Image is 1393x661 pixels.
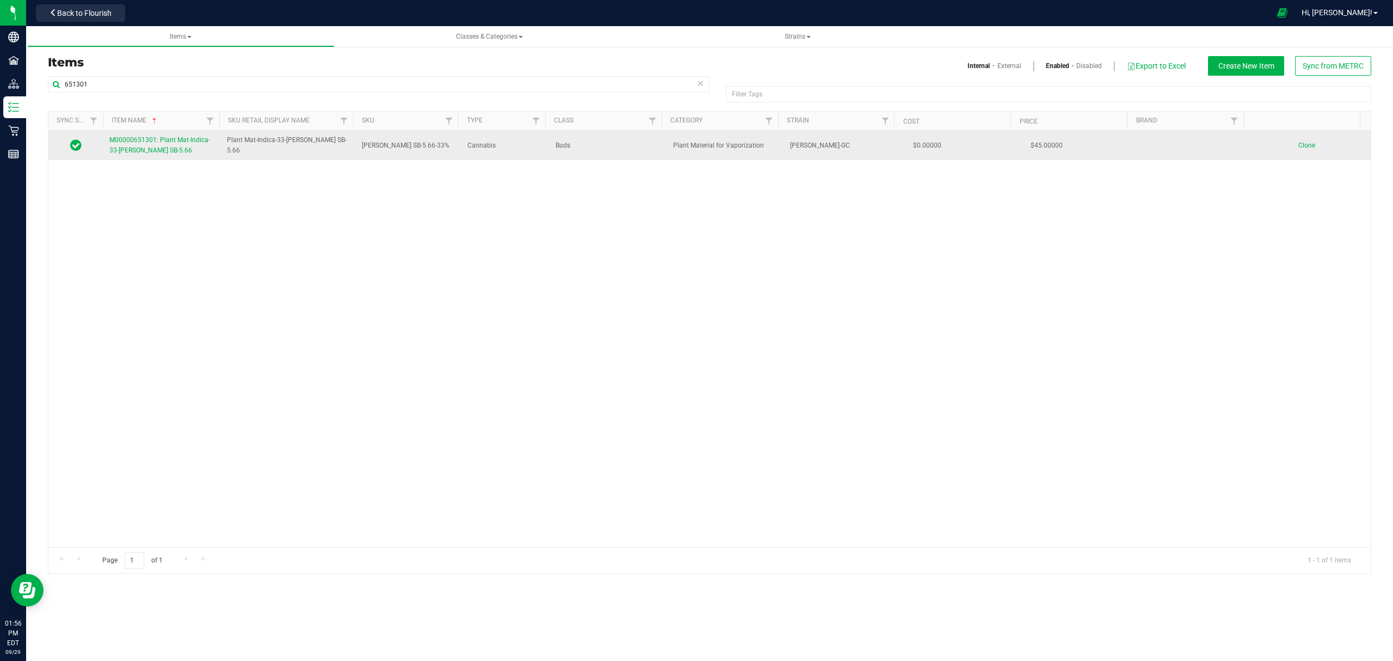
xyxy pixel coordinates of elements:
span: $0.00000 [908,138,947,154]
span: Sync from METRC [1303,62,1364,70]
span: Hi, [PERSON_NAME]! [1302,8,1372,17]
inline-svg: Facilities [8,55,19,66]
span: Plant Material for Vaporization [673,140,778,151]
button: Sync from METRC [1295,56,1371,76]
span: Open Ecommerce Menu [1270,2,1295,23]
a: M00000651301: Plant Mat-Indica-33-[PERSON_NAME] SB-5.66 [109,135,214,156]
span: 1 - 1 of 1 items [1299,552,1360,568]
inline-svg: Distribution [8,78,19,89]
a: SKU [362,117,374,124]
a: Strain [787,117,809,124]
a: Sync Status [57,117,98,124]
a: Cost [903,118,920,125]
span: [PERSON_NAME] SB-5.66-33% [362,140,454,151]
input: 1 [125,552,144,569]
button: Back to Flourish [36,4,125,22]
span: Back to Flourish [57,9,112,17]
a: Type [467,117,483,124]
a: Filter [335,112,353,130]
button: Create New Item [1208,56,1284,76]
a: Item Name [112,117,159,124]
p: 01:56 PM EDT [5,619,21,648]
a: Clone [1298,142,1326,149]
a: Enabled [1046,61,1069,71]
input: Search Item Name, SKU Retail Name, or Part Number [48,76,710,93]
a: Filter [760,112,778,130]
span: Clear [696,76,704,90]
span: Items [170,33,192,40]
inline-svg: Company [8,32,19,42]
a: Filter [876,112,894,130]
p: 09/29 [5,648,21,656]
span: [PERSON_NAME]-GC [790,140,895,151]
span: In Sync [70,138,82,153]
iframe: Resource center [11,574,44,607]
inline-svg: Reports [8,149,19,160]
span: M00000651301: Plant Mat-Indica-33-[PERSON_NAME] SB-5.66 [109,136,210,154]
span: Classes & Categories [456,33,523,40]
h3: Items [48,56,701,69]
a: Filter [527,112,545,130]
button: Export to Excel [1126,57,1186,75]
span: Plant Mat-Indica-33-[PERSON_NAME] SB-5.66 [227,135,349,156]
span: Buds [556,140,660,151]
span: Cannabis [467,140,543,151]
a: Class [554,117,574,124]
span: Clone [1298,142,1315,149]
a: Filter [644,112,662,130]
a: Category [670,117,702,124]
span: Create New Item [1218,62,1274,70]
a: Filter [201,112,219,130]
a: Brand [1136,117,1157,124]
a: Filter [1225,112,1243,130]
a: External [997,61,1021,71]
a: Filter [85,112,103,130]
a: Disabled [1076,61,1102,71]
a: Internal [967,61,990,71]
span: Strains [785,33,811,40]
inline-svg: Retail [8,125,19,136]
inline-svg: Inventory [8,102,19,113]
a: Price [1020,118,1038,125]
span: Page of 1 [93,552,171,569]
span: $45.00000 [1025,138,1068,154]
a: Filter [440,112,458,130]
a: Sku Retail Display Name [228,117,310,124]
